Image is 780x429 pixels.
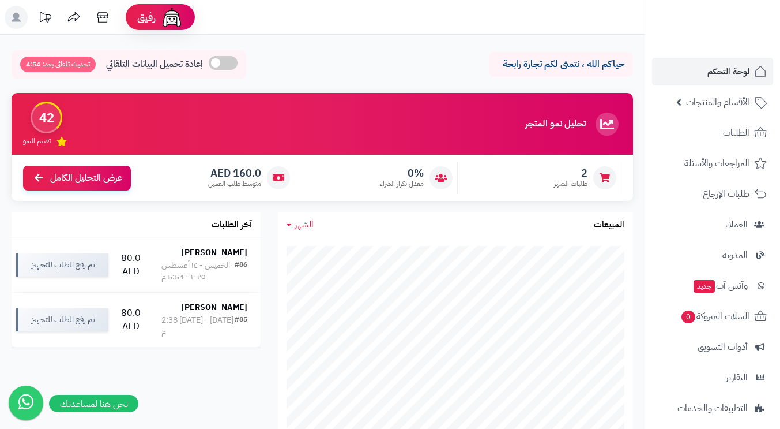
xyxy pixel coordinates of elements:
span: طلبات الشهر [554,179,587,189]
h3: المبيعات [594,220,624,230]
a: السلات المتروكة0 [652,303,773,330]
strong: [PERSON_NAME] [182,301,247,314]
div: تم رفع الطلب للتجهيز [16,253,108,277]
a: الطلبات [652,119,773,147]
span: أدوات التسويق [698,339,748,355]
a: العملاء [652,211,773,238]
div: #86 [235,260,247,283]
span: وآتس آب [692,278,748,294]
div: تم رفع الطلب للتجهيز [16,308,108,331]
span: التطبيقات والخدمات [677,400,748,416]
a: طلبات الإرجاع [652,180,773,208]
span: إعادة تحميل البيانات التلقائي [106,58,203,71]
a: الشهر [287,218,314,232]
p: حياكم الله ، نتمنى لكم تجارة رابحة [498,58,624,71]
div: [DATE] - [DATE] 2:38 م [161,315,235,338]
div: الخميس - ١٤ أغسطس ٢٠٢٥ - 5:54 م [161,260,235,283]
a: التقارير [652,364,773,391]
span: التقارير [726,370,748,386]
a: لوحة التحكم [652,58,773,85]
a: وآتس آبجديد [652,272,773,300]
a: عرض التحليل الكامل [23,166,131,191]
span: تحديث تلقائي بعد: 4:54 [20,57,96,72]
span: عرض التحليل الكامل [50,171,122,185]
span: الأقسام والمنتجات [686,94,749,110]
span: 160.0 AED [208,167,261,180]
span: متوسط طلب العميل [208,179,261,189]
span: رفيق [137,10,156,24]
a: المدونة [652,241,773,269]
a: أدوات التسويق [652,333,773,361]
span: العملاء [725,217,748,233]
span: لوحة التحكم [707,64,749,80]
span: جديد [694,280,715,293]
a: التطبيقات والخدمات [652,394,773,422]
span: الشهر [295,218,314,232]
img: logo-2.png [702,24,769,49]
a: تحديثات المنصة [31,6,59,32]
span: الطلبات [723,125,749,141]
strong: [PERSON_NAME] [182,247,247,259]
span: طلبات الإرجاع [703,186,749,202]
span: المراجعات والأسئلة [684,155,749,171]
span: المدونة [722,247,748,263]
span: تقييم النمو [23,136,51,146]
span: 0 [681,311,696,324]
span: معدل تكرار الشراء [380,179,424,189]
h3: آخر الطلبات [212,220,252,230]
h3: تحليل نمو المتجر [525,119,586,129]
span: 2 [554,167,587,180]
a: المراجعات والأسئلة [652,150,773,177]
span: 0% [380,167,424,180]
img: ai-face.png [160,6,183,29]
td: 80.0 AED [113,293,148,347]
span: السلات المتروكة [680,308,749,324]
td: 80.0 AED [113,238,148,292]
div: #85 [235,315,247,338]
